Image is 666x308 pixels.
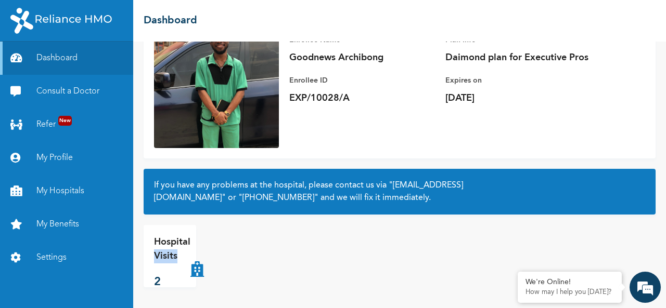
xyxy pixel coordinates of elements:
p: How may I help you today? [526,288,614,297]
div: We're Online! [526,278,614,287]
p: Goodnews Archibong [289,51,435,64]
span: We're online! [60,98,144,203]
img: d_794563401_company_1708531726252_794563401 [19,52,42,78]
span: Conversation [5,273,102,280]
h2: If you have any problems at the hospital, please contact us via or and we will fix it immediately. [154,179,645,204]
h2: Dashboard [144,13,197,29]
p: 2 [154,274,190,291]
textarea: Type your message and hit 'Enter' [5,219,198,255]
p: Expires on [445,74,591,87]
a: "[PHONE_NUMBER]" [238,194,318,202]
p: Daimond plan for Executive Pros [445,51,591,64]
img: Enrollee [154,23,279,148]
img: RelianceHMO's Logo [10,8,112,34]
p: [DATE] [445,92,591,104]
p: EXP/10028/A [289,92,435,104]
span: New [58,116,72,126]
div: Minimize live chat window [171,5,196,30]
div: FAQs [102,255,199,287]
p: Hospital Visits [154,235,190,263]
div: Chat with us now [54,58,175,72]
p: Enrollee ID [289,74,435,87]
